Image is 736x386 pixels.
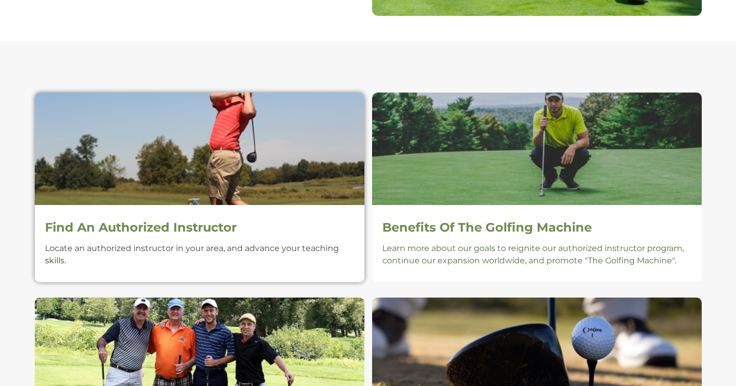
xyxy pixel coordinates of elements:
[45,242,354,267] p: Locate an authorized instructor in your area, and advance your teaching skills.
[45,220,354,235] h2: Find An Authorized Instructor
[382,242,692,267] p: Learn more about our goals to reignite our authorized instructor program, continue our expansion ...
[382,220,692,235] h2: Benefits Of The Golfing Machine
[35,93,364,283] a: Find An Authorized Instructor Locate an authorized instructor in your area, and advance your teac...
[372,93,702,283] a: Benefits Of The Golfing Machine Learn more about our goals to reignite our authorized instructor ...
